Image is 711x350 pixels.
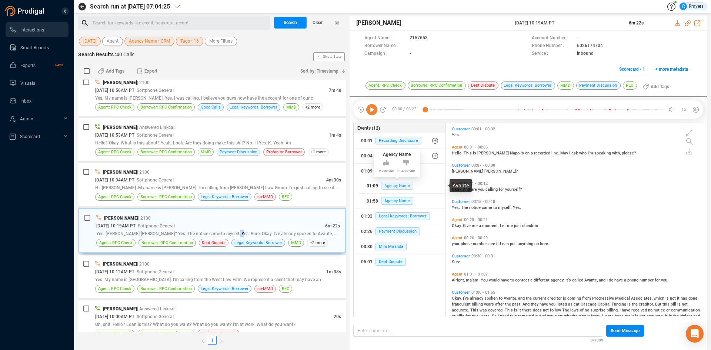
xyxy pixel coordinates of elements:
span: me [472,223,479,228]
div: 03:30 [361,241,373,253]
span: And [523,302,531,307]
div: 01:09 [367,180,378,192]
span: no-MMD [257,285,273,292]
span: and [599,278,607,283]
button: 02:26Payment Discussion [354,224,446,239]
span: Tags • 16 [180,37,199,46]
span: Recording Disclosure [375,137,421,144]
span: of [580,308,585,313]
span: a [531,151,534,156]
span: MMD [286,104,296,111]
span: can [502,241,510,246]
span: bill [671,302,677,307]
span: calling [485,187,499,192]
span: your [452,241,461,246]
a: Visuals [9,76,63,90]
span: But [655,302,662,307]
span: past. [512,302,523,307]
span: Borrower: RPC Confirmation [140,285,192,292]
li: Exports [6,58,69,73]
span: creditor. [639,302,655,307]
span: agency. [551,278,565,283]
span: have [622,308,631,313]
span: phone [627,278,640,283]
span: This [505,308,514,313]
span: Debt Dispute [202,239,226,246]
span: Agency Name [381,197,413,205]
div: [PERSON_NAME]| Answered Linkcall[DATE] 10:00AM PT| Softphone General20sOh, shit. Hello? Loan is t... [78,300,346,343]
div: 02:26 [361,226,373,237]
span: follow [550,308,562,313]
span: to [493,205,498,210]
span: | Softphone General [136,223,175,229]
span: recorded [534,151,551,156]
span: | Softphone General [134,133,174,138]
span: would [489,278,501,283]
span: communication [671,308,700,313]
div: 00:01 [361,135,373,147]
button: 01:09Agency Name [359,179,446,193]
span: MMD [201,149,211,156]
span: after [495,302,505,307]
span: +1 more [308,148,329,156]
span: have [540,302,549,307]
span: a [624,278,627,283]
span: different [534,278,551,283]
button: Add Tags [638,81,674,93]
span: | 2100 [137,261,150,267]
span: Hi, [PERSON_NAME]. My name is [PERSON_NAME]. I'm calling from [PERSON_NAME] Law Group. I'm just c... [95,184,347,190]
span: | Answered Linkcall [137,306,176,311]
span: Yes. My name is [PERSON_NAME]. Yes. I was calling. I believe you guys now have the account for on... [95,96,313,101]
span: or [452,314,457,319]
span: it [677,296,681,301]
span: +2 more [302,103,323,111]
span: for [465,314,472,319]
span: the [526,296,533,301]
span: or [666,308,671,313]
span: do [609,278,614,283]
span: Add Tags [651,81,669,93]
span: covered. [488,308,505,313]
span: yourself? [505,187,522,192]
span: the [505,302,512,307]
button: Clear [307,17,329,29]
button: Agent [102,37,123,46]
span: Smart Reports [20,45,49,50]
span: not [670,296,677,301]
span: two [472,314,480,319]
span: Agent: RPC Check [99,239,133,246]
span: Yes. My name is [GEOGRAPHIC_DATA]. I'm calling from the West Law Firm. We represent a client that... [95,277,321,282]
a: Smart Reports [9,40,63,55]
span: billing, [607,308,620,313]
span: Avante, [504,296,518,301]
span: number, [473,241,488,246]
span: Borrower: RPC Confirmation [140,193,192,200]
span: Legal Keywords: Borrower [234,239,282,246]
span: please? [622,151,636,156]
button: [DATE] [79,37,101,46]
span: ma'am. [466,278,481,283]
span: fraudulent [452,302,472,307]
button: 00:04Agent: RPC Check [354,149,446,163]
span: Add Tags [106,65,124,77]
span: moment. [482,223,500,228]
span: Funding [612,302,627,307]
span: anything [518,241,534,246]
span: | 2100 [138,216,151,221]
button: + more metadata [651,63,692,75]
span: So [492,314,498,319]
span: Agent: RPC Check [98,149,131,156]
span: Payment Discussion [220,149,257,156]
span: I [500,241,502,246]
span: have [614,278,624,283]
span: + more metadata [655,63,688,75]
span: Agent [107,37,118,46]
span: Associates, [631,296,654,301]
span: accurate. [452,308,470,313]
span: Clear [313,17,323,29]
span: for [655,278,661,283]
span: Interactions [20,27,44,33]
span: Search [284,17,297,29]
span: REC [282,193,289,200]
span: notice [654,308,666,313]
